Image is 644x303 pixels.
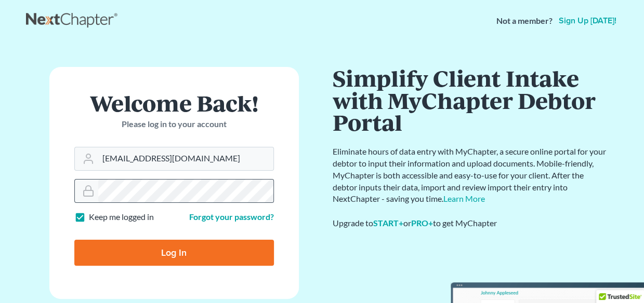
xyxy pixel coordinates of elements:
strong: Not a member? [496,15,553,27]
p: Please log in to your account [74,118,274,130]
input: Email Address [98,147,273,170]
a: START+ [373,218,403,228]
input: Log In [74,240,274,266]
a: Sign up [DATE]! [557,17,619,25]
h1: Simplify Client Intake with MyChapter Debtor Portal [333,67,608,133]
a: Learn More [443,194,485,203]
label: Keep me logged in [89,211,154,223]
h1: Welcome Back! [74,92,274,114]
div: Upgrade to or to get MyChapter [333,217,608,229]
p: Eliminate hours of data entry with MyChapter, a secure online portal for your debtor to input the... [333,146,608,205]
a: PRO+ [411,218,433,228]
a: Forgot your password? [189,212,274,222]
